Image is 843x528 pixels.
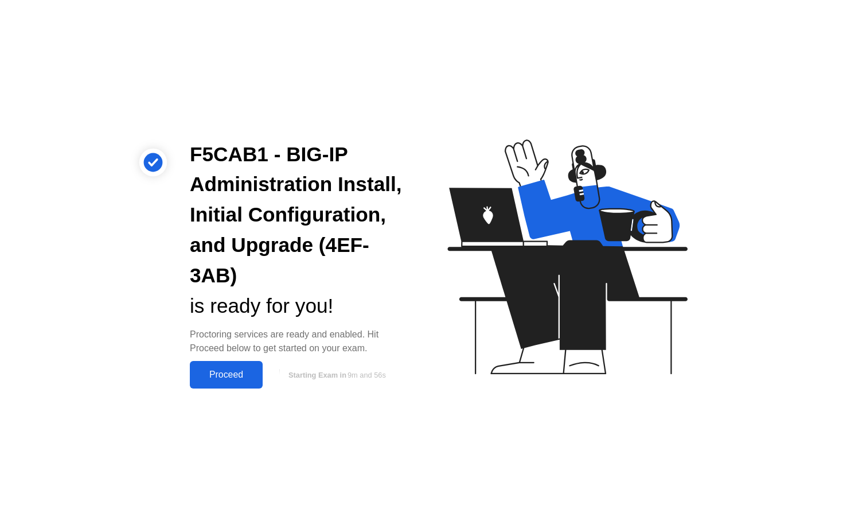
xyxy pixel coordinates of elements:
button: Starting Exam in9m and 56s [268,364,403,386]
button: Proceed [190,361,263,389]
div: Proceed [193,370,259,380]
div: Proctoring services are ready and enabled. Hit Proceed below to get started on your exam. [190,328,403,355]
div: F5CAB1 - BIG-IP Administration Install, Initial Configuration, and Upgrade (4EF-3AB) [190,139,403,291]
div: is ready for you! [190,291,403,321]
span: 9m and 56s [348,371,386,379]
